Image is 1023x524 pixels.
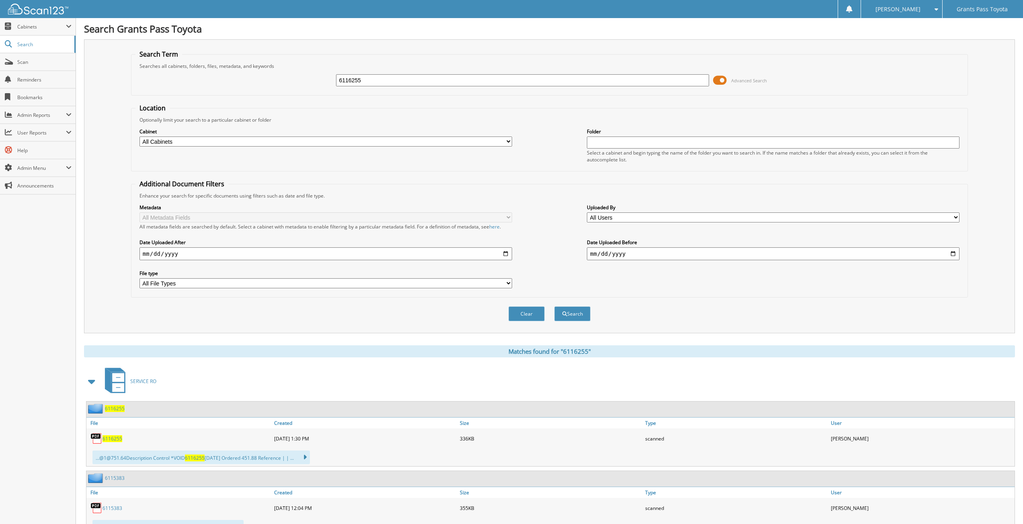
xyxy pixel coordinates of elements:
[17,76,72,83] span: Reminders
[103,505,122,512] a: 6115383
[458,487,644,498] a: Size
[554,306,590,321] button: Search
[139,247,512,260] input: start
[90,502,103,514] img: PDF.png
[135,50,182,59] legend: Search Term
[135,179,228,188] legend: Additional Document Filters
[88,404,105,414] img: folder2.png
[84,22,1015,35] h1: Search Grants Pass Toyota
[17,147,72,154] span: Help
[17,23,66,30] span: Cabinets
[86,487,272,498] a: File
[84,345,1015,357] div: Matches found for "6116255"
[957,7,1008,12] span: Grants Pass Toyota
[90,432,103,444] img: PDF.png
[92,451,310,464] div: ...@ 1@751.64 Description Control *VOID [DATE] Ordered 451.88 Reference | | ...
[643,418,829,428] a: Type
[139,270,512,277] label: File type
[185,455,205,461] span: 6116255
[86,418,272,428] a: File
[135,104,170,112] legend: Location
[587,149,959,163] div: Select a cabinet and begin typing the name of the folder you want to search in. If the name match...
[875,7,920,12] span: [PERSON_NAME]
[105,475,125,481] a: 6115383
[17,165,66,171] span: Admin Menu
[139,223,512,230] div: All metadata fields are searched by default. Select a cabinet with metadata to enable filtering b...
[643,500,829,516] div: scanned
[139,239,512,246] label: Date Uploaded After
[272,500,458,516] div: [DATE] 12:04 PM
[135,63,964,69] div: Searches all cabinets, folders, files, metadata, and keywords
[88,473,105,483] img: folder2.png
[135,192,964,199] div: Enhance your search for specific documents using filters such as date and file type.
[17,94,72,101] span: Bookmarks
[731,77,767,84] span: Advanced Search
[508,306,545,321] button: Clear
[135,116,964,123] div: Optionally limit your search to a particular cabinet or folder
[8,4,68,14] img: scan123-logo-white.svg
[17,59,72,65] span: Scan
[272,487,458,498] a: Created
[489,223,500,230] a: here
[100,365,156,397] a: SERVICE RO
[139,204,512,211] label: Metadata
[587,247,959,260] input: end
[587,239,959,246] label: Date Uploaded Before
[829,500,1015,516] div: [PERSON_NAME]
[139,128,512,135] label: Cabinet
[829,418,1015,428] a: User
[17,41,70,48] span: Search
[458,418,644,428] a: Size
[17,112,66,118] span: Admin Reports
[829,487,1015,498] a: User
[105,405,125,412] a: 6116255
[17,182,72,189] span: Announcements
[17,129,66,136] span: User Reports
[643,430,829,447] div: scanned
[643,487,829,498] a: Type
[272,418,458,428] a: Created
[829,430,1015,447] div: [PERSON_NAME]
[587,204,959,211] label: Uploaded By
[272,430,458,447] div: [DATE] 1:30 PM
[103,435,122,442] a: 6116255
[458,430,644,447] div: 336KB
[130,378,156,385] span: SERVICE RO
[587,128,959,135] label: Folder
[458,500,644,516] div: 355KB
